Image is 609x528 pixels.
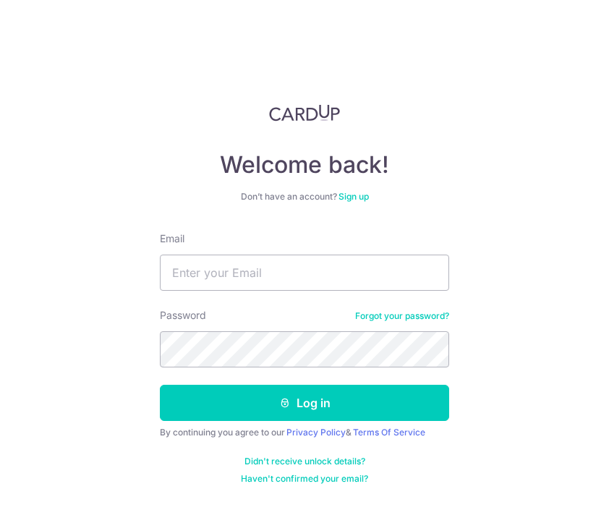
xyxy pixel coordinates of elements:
a: Sign up [338,191,369,202]
a: Haven't confirmed your email? [241,473,368,485]
a: Forgot your password? [355,310,449,322]
label: Email [160,231,184,246]
img: CardUp Logo [269,104,340,122]
label: Password [160,308,206,323]
a: Privacy Policy [286,427,346,438]
h4: Welcome back! [160,150,449,179]
input: Enter your Email [160,255,449,291]
div: By continuing you agree to our & [160,427,449,438]
div: Don’t have an account? [160,191,449,203]
a: Terms Of Service [353,427,425,438]
button: Log in [160,385,449,421]
a: Didn't receive unlock details? [244,456,365,467]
